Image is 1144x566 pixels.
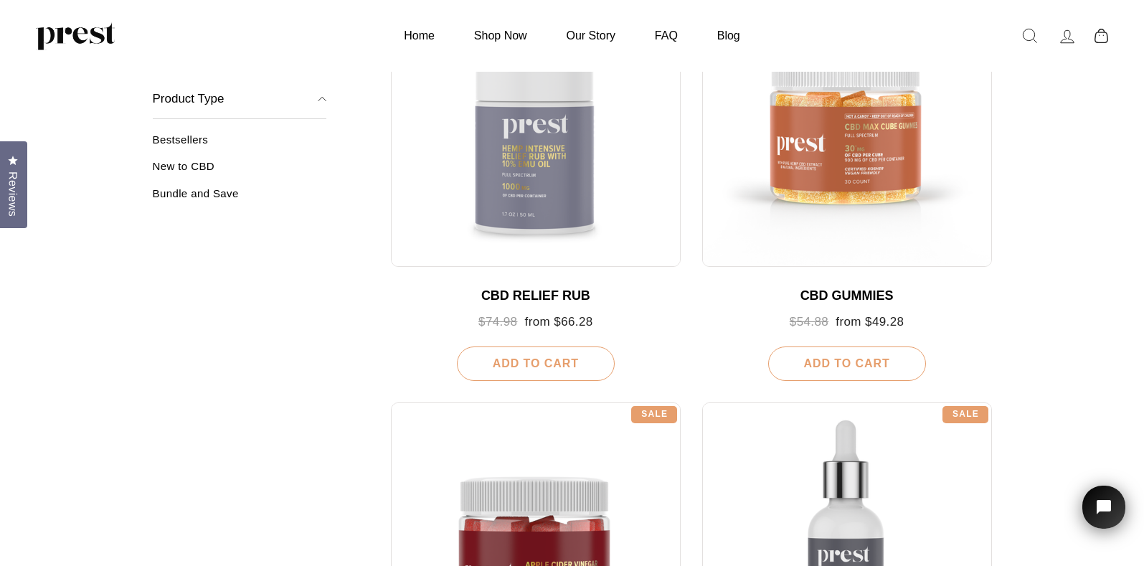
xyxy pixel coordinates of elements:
[153,133,327,157] a: Bestsellers
[549,22,633,49] a: Our Story
[405,288,666,304] div: CBD RELIEF RUB
[386,22,453,49] a: Home
[456,22,545,49] a: Shop Now
[631,406,677,423] div: Sale
[717,315,978,330] div: from $49.28
[478,315,517,329] span: $74.98
[942,406,988,423] div: Sale
[699,22,758,49] a: Blog
[4,171,22,217] span: Reviews
[153,79,327,119] button: Product Type
[803,357,889,369] span: Add To Cart
[493,357,579,369] span: Add To Cart
[1064,466,1144,566] iframe: Tidio Chat
[405,315,666,330] div: from $66.28
[637,22,696,49] a: FAQ
[36,22,115,50] img: PREST ORGANICS
[790,315,828,329] span: $54.88
[153,160,327,184] a: New to CBD
[717,288,978,304] div: CBD GUMMIES
[386,22,757,49] ul: Primary
[153,187,327,210] a: Bundle and Save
